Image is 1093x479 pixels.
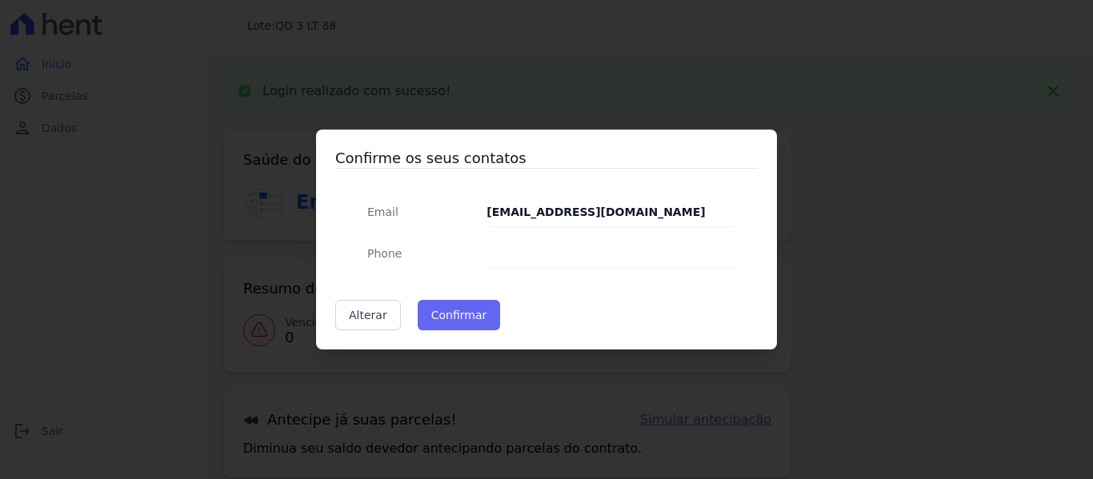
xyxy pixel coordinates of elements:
[418,300,501,330] button: Confirmar
[335,300,401,330] a: Alterar
[367,206,398,218] span: translation missing: pt-BR.public.contracts.modal.confirmation.email
[367,247,402,260] span: translation missing: pt-BR.public.contracts.modal.confirmation.phone
[486,206,705,218] strong: [EMAIL_ADDRESS][DOMAIN_NAME]
[335,149,758,168] h3: Confirme os seus contatos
